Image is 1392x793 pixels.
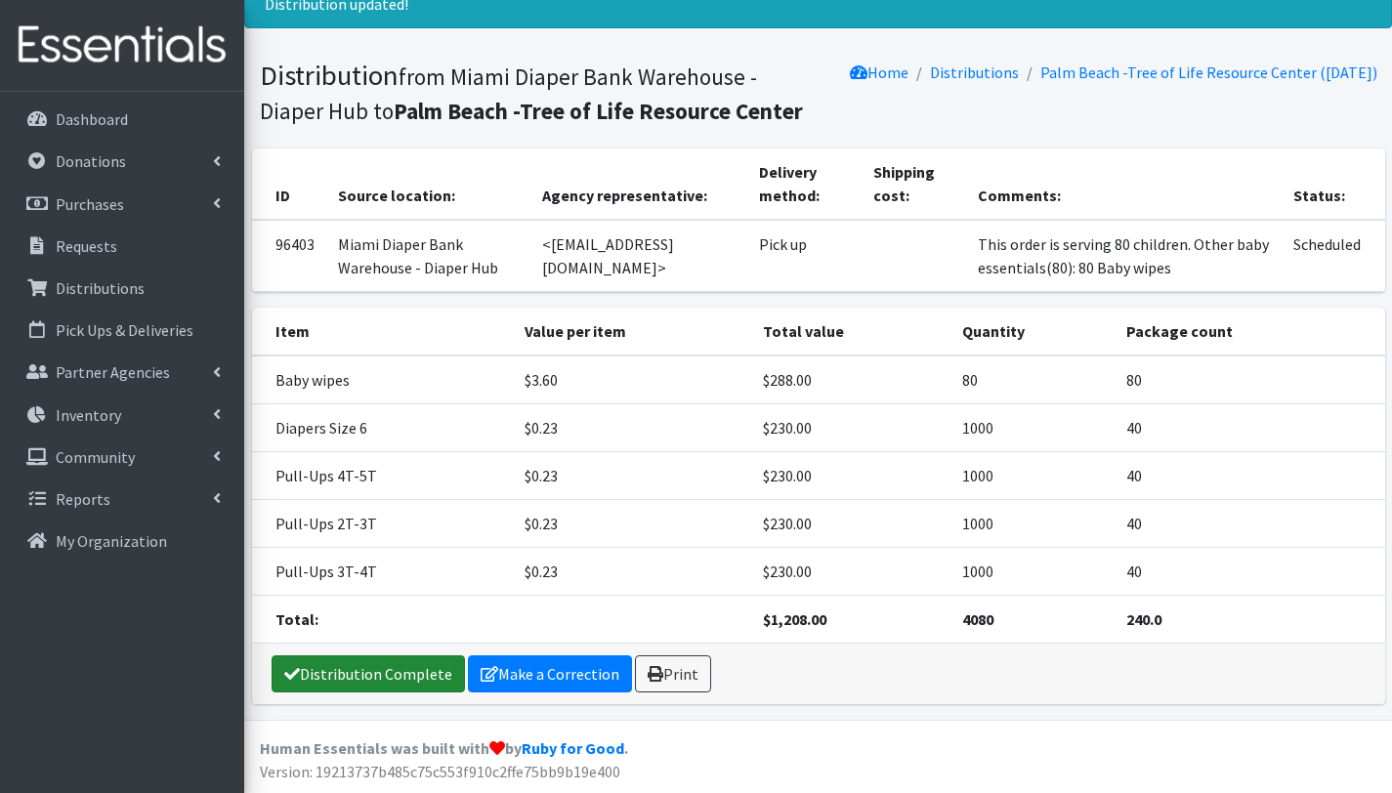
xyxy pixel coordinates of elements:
[252,148,326,220] th: ID
[1115,548,1385,596] td: 40
[513,452,751,500] td: $0.23
[751,452,950,500] td: $230.00
[56,362,170,382] p: Partner Agencies
[1115,355,1385,404] td: 80
[252,220,326,292] td: 96403
[1115,404,1385,452] td: 40
[252,404,513,452] td: Diapers Size 6
[8,438,236,477] a: Community
[252,500,513,548] td: Pull-Ups 2T-3T
[326,220,530,292] td: Miami Diaper Bank Warehouse - Diaper Hub
[513,404,751,452] td: $0.23
[635,655,711,692] a: Print
[962,609,993,629] strong: 4080
[751,355,950,404] td: $288.00
[260,738,628,758] strong: Human Essentials was built with by .
[751,404,950,452] td: $230.00
[8,480,236,519] a: Reports
[56,447,135,467] p: Community
[747,148,862,220] th: Delivery method:
[56,531,167,551] p: My Organization
[513,355,751,404] td: $3.60
[950,404,1115,452] td: 1000
[56,194,124,214] p: Purchases
[1126,609,1161,629] strong: 240.0
[8,13,236,78] img: HumanEssentials
[252,452,513,500] td: Pull-Ups 4T-5T
[513,548,751,596] td: $0.23
[275,609,318,629] strong: Total:
[8,311,236,350] a: Pick Ups & Deliveries
[747,220,862,292] td: Pick up
[530,220,747,292] td: <[EMAIL_ADDRESS][DOMAIN_NAME]>
[252,355,513,404] td: Baby wipes
[930,63,1019,82] a: Distributions
[522,738,624,758] a: Ruby for Good
[8,185,236,224] a: Purchases
[950,308,1115,355] th: Quantity
[1115,452,1385,500] td: 40
[850,63,908,82] a: Home
[56,278,145,298] p: Distributions
[260,762,620,781] span: Version: 19213737b485c75c553f910c2ffe75bb9b19e400
[56,236,117,256] p: Requests
[1115,308,1385,355] th: Package count
[966,220,1282,292] td: This order is serving 80 children. Other baby essentials(80): 80 Baby wipes
[8,100,236,139] a: Dashboard
[513,500,751,548] td: $0.23
[8,353,236,392] a: Partner Agencies
[513,308,751,355] th: Value per item
[56,489,110,509] p: Reports
[950,500,1115,548] td: 1000
[1282,148,1384,220] th: Status:
[950,548,1115,596] td: 1000
[8,227,236,266] a: Requests
[272,655,465,692] a: Distribution Complete
[966,148,1282,220] th: Comments:
[56,320,193,340] p: Pick Ups & Deliveries
[751,548,950,596] td: $230.00
[950,452,1115,500] td: 1000
[751,308,950,355] th: Total value
[1282,220,1384,292] td: Scheduled
[950,355,1115,404] td: 80
[763,609,826,629] strong: $1,208.00
[8,396,236,435] a: Inventory
[1115,500,1385,548] td: 40
[8,522,236,561] a: My Organization
[8,269,236,308] a: Distributions
[252,548,513,596] td: Pull-Ups 3T-4T
[1040,63,1377,82] a: Palm Beach -Tree of Life Resource Center ([DATE])
[862,148,966,220] th: Shipping cost:
[751,500,950,548] td: $230.00
[260,63,803,125] small: from Miami Diaper Bank Warehouse - Diaper Hub to
[468,655,632,692] a: Make a Correction
[326,148,530,220] th: Source location:
[56,109,128,129] p: Dashboard
[8,142,236,181] a: Donations
[530,148,747,220] th: Agency representative:
[56,405,121,425] p: Inventory
[56,151,126,171] p: Donations
[252,308,513,355] th: Item
[260,59,812,126] h1: Distribution
[394,97,803,125] b: Palm Beach -Tree of Life Resource Center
